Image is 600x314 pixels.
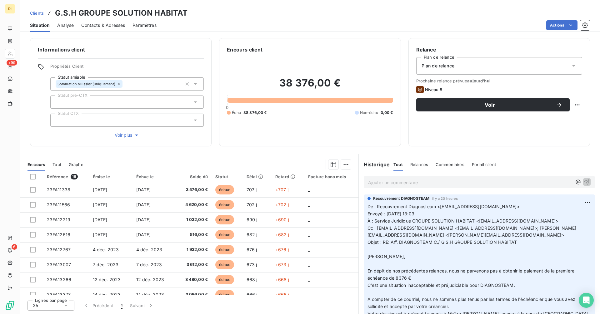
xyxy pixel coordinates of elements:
[179,262,208,268] span: 3 612,00 €
[5,300,15,310] img: Logo LeanPay
[232,110,241,115] span: Échu
[215,275,234,284] span: échue
[136,232,151,237] span: [DATE]
[436,162,464,167] span: Commentaires
[424,102,556,107] span: Voir
[93,217,107,222] span: [DATE]
[179,217,208,223] span: 1 032,00 €
[179,277,208,283] span: 3 480,00 €
[367,218,558,223] span: À : Service Juridique GROUPE SOLUTION HABITAT <[EMAIL_ADDRESS][DOMAIN_NAME]>
[247,292,257,297] span: 666 j
[247,232,257,237] span: 682 j
[367,268,576,281] span: En dépit de nos précédentes relances, nous ne parvenons pas à obtenir le paiement de la première ...
[115,132,140,138] span: Voir plus
[215,174,239,179] div: Statut
[179,247,208,253] span: 1 932,00 €
[27,162,45,167] span: En cours
[56,99,61,105] input: Ajouter une valeur
[7,60,17,66] span: +99
[179,292,208,298] span: 3 096,00 €
[275,174,300,179] div: Retard
[52,162,61,167] span: Tout
[57,22,74,28] span: Analyse
[81,22,125,28] span: Contacts & Adresses
[275,232,289,237] span: +682 j
[275,292,289,297] span: +666 j
[381,110,393,115] span: 0,00 €
[579,293,594,308] div: Open Intercom Messenger
[367,297,577,309] span: A compter de ce courriel, nous ne sommes plus tenus par les termes de l'échéancier que vous avez ...
[367,282,515,288] span: C'est une situation inacceptable et préjudiciable pour DIAGNOSTEAM.
[30,10,44,16] a: Clients
[215,245,234,254] span: échue
[215,185,234,194] span: échue
[308,247,310,252] span: _
[47,202,70,207] span: 23FA11566
[33,302,38,309] span: 25
[308,187,310,192] span: _
[215,215,234,224] span: échue
[360,110,378,115] span: Non-échu
[47,262,71,267] span: 23FA13007
[79,299,117,312] button: Précédent
[416,98,570,111] button: Voir
[410,162,428,167] span: Relances
[215,260,234,269] span: échue
[38,46,204,53] h6: Informations client
[275,202,289,207] span: +702 j
[227,77,393,96] h2: 38 376,00 €
[308,217,310,222] span: _
[30,11,44,16] span: Clients
[416,78,582,83] span: Prochaine relance prévue
[422,63,454,69] span: Plan de relance
[122,81,127,87] input: Ajouter une valeur
[275,262,289,267] span: +673 j
[121,302,122,309] span: 1
[472,162,496,167] span: Portail client
[93,174,129,179] div: Émise le
[432,197,457,200] span: il y a 20 heures
[47,217,70,222] span: 23FA12219
[247,202,257,207] span: 702 j
[136,292,164,297] span: 14 déc. 2023
[55,7,187,19] h3: G.S.H GROUPE SOLUTION HABITAT
[425,87,442,92] span: Niveau 8
[93,292,121,297] span: 14 déc. 2023
[93,232,107,237] span: [DATE]
[47,174,85,179] div: Référence
[243,110,267,115] span: 38 376,00 €
[69,162,83,167] span: Graphe
[56,117,61,123] input: Ajouter une valeur
[215,230,234,239] span: échue
[247,277,257,282] span: 668 j
[275,217,289,222] span: +690 j
[93,202,107,207] span: [DATE]
[50,64,204,72] span: Propriétés Client
[367,204,520,209] span: De : Recouvrement Diagnosteam <[EMAIL_ADDRESS][DOMAIN_NAME]>
[247,187,257,192] span: 707 j
[359,161,390,168] h6: Historique
[136,217,151,222] span: [DATE]
[50,132,204,139] button: Voir plus
[393,162,403,167] span: Tout
[47,187,70,192] span: 23FA11338
[93,262,119,267] span: 7 déc. 2023
[30,22,50,28] span: Situation
[47,292,71,297] span: 23FA13378
[247,174,268,179] div: Délai
[275,247,289,252] span: +676 j
[247,247,257,252] span: 676 j
[136,262,162,267] span: 7 déc. 2023
[136,247,162,252] span: 4 déc. 2023
[373,196,430,201] span: Recouvrement DIAGNOSTEAM
[179,232,208,238] span: 516,00 €
[308,262,310,267] span: _
[136,174,172,179] div: Échue le
[179,187,208,193] span: 3 576,00 €
[93,277,121,282] span: 12 déc. 2023
[136,277,164,282] span: 12 déc. 2023
[215,290,234,299] span: échue
[275,187,288,192] span: +707 j
[227,46,262,53] h6: Encours client
[367,211,414,216] span: Envoyé : [DATE] 13:03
